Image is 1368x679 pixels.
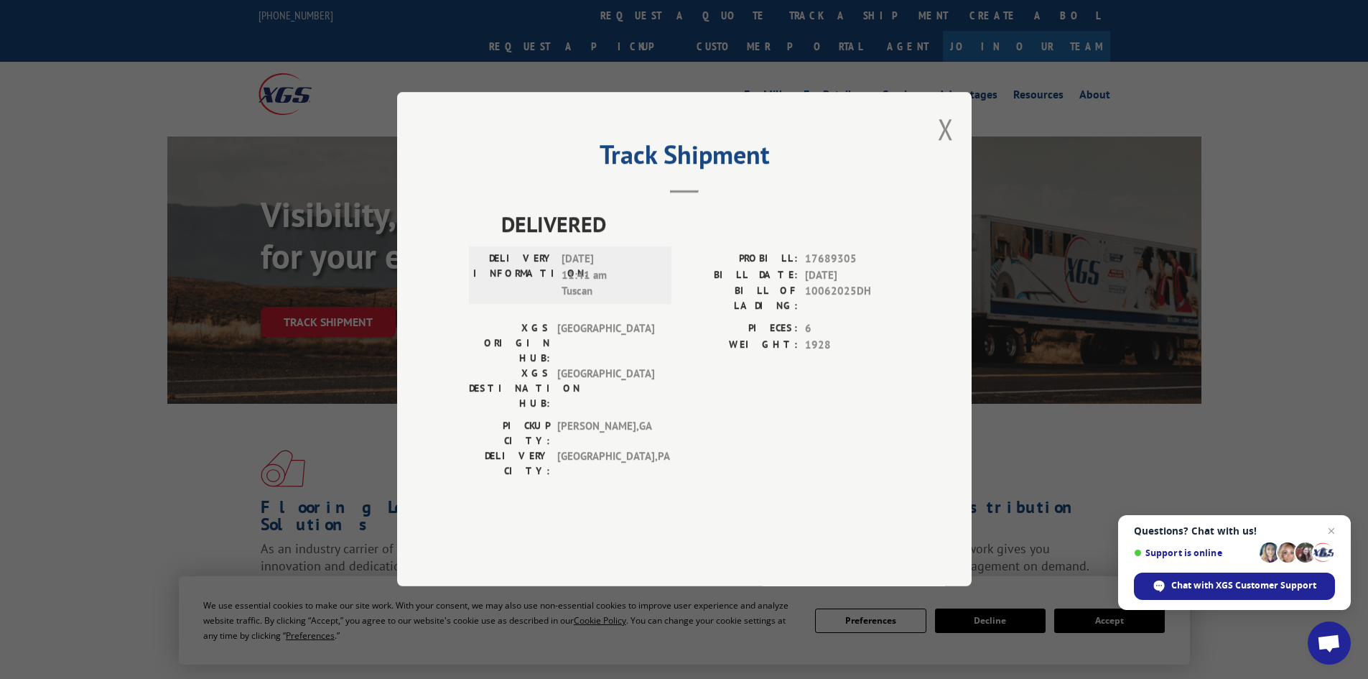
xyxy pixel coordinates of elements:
[1171,579,1316,592] span: Chat with XGS Customer Support
[684,251,798,268] label: PROBILL:
[1308,622,1351,665] div: Open chat
[557,321,654,366] span: [GEOGRAPHIC_DATA]
[684,267,798,284] label: BILL DATE:
[805,321,900,338] span: 6
[805,251,900,268] span: 17689305
[1134,525,1335,537] span: Questions? Chat with us!
[557,366,654,412] span: [GEOGRAPHIC_DATA]
[501,208,900,241] span: DELIVERED
[469,144,900,172] h2: Track Shipment
[1134,573,1335,600] div: Chat with XGS Customer Support
[469,366,550,412] label: XGS DESTINATION HUB:
[557,449,654,479] span: [GEOGRAPHIC_DATA] , PA
[473,251,554,300] label: DELIVERY INFORMATION:
[805,267,900,284] span: [DATE]
[1323,522,1340,540] span: Close chat
[469,419,550,449] label: PICKUP CITY:
[684,337,798,354] label: WEIGHT:
[469,449,550,479] label: DELIVERY CITY:
[557,419,654,449] span: [PERSON_NAME] , GA
[805,284,900,314] span: 10062025DH
[684,284,798,314] label: BILL OF LADING:
[1134,548,1255,558] span: Support is online
[562,251,659,300] span: [DATE] 11:41 am Tuscan
[805,337,900,354] span: 1928
[938,110,954,148] button: Close modal
[684,321,798,338] label: PIECES:
[469,321,550,366] label: XGS ORIGIN HUB:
